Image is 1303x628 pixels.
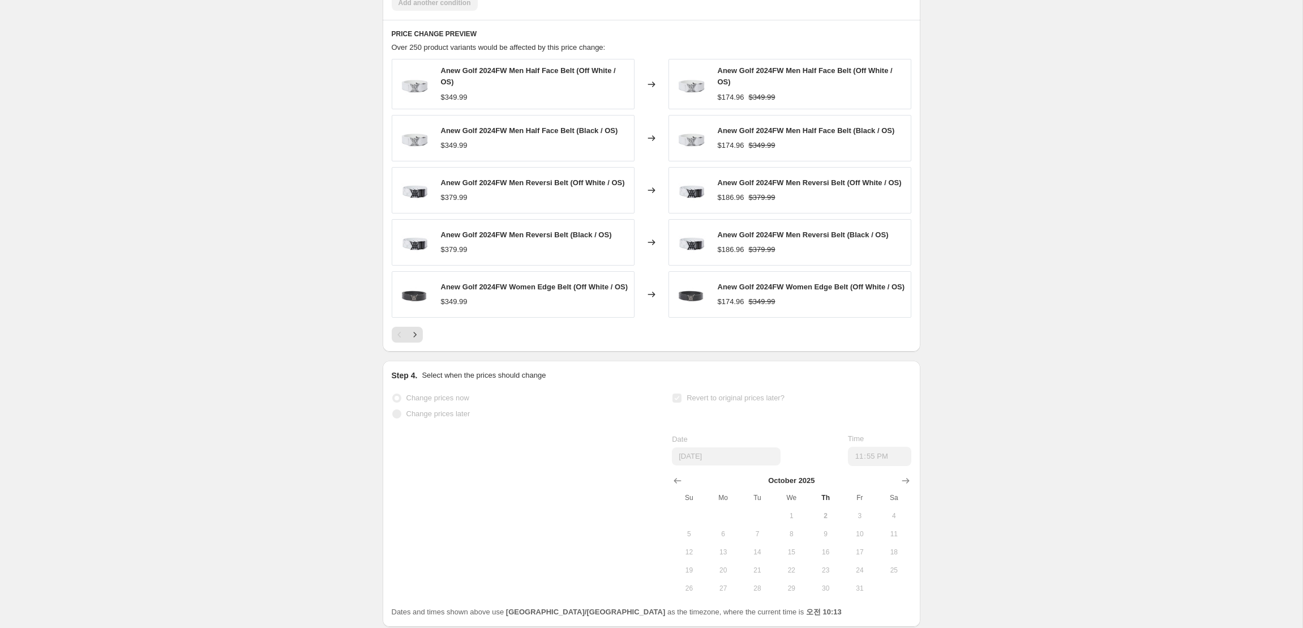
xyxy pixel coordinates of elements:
[813,548,838,557] span: 16
[745,584,770,593] span: 28
[843,561,877,579] button: Friday October 24 2025
[672,543,706,561] button: Sunday October 12 2025
[881,566,906,575] span: 25
[740,579,774,597] button: Tuesday October 28 2025
[779,584,804,593] span: 29
[779,511,804,520] span: 1
[848,434,864,443] span: Time
[398,225,432,259] img: Anew-Golf-2024FW-Men-Reversi-Belt_6_80x.jpg
[847,529,872,539] span: 10
[740,525,774,543] button: Tuesday October 7 2025
[398,121,432,155] img: Anew-Golf-2024FW-Men-Half-Face-Belt_2_80x.jpg
[881,529,906,539] span: 11
[398,277,432,311] img: Anew-Golf-2024FW-Women-Edge-Belt_6_80x.jpg
[406,409,470,418] span: Change prices later
[877,525,911,543] button: Saturday October 11 2025
[806,608,842,616] b: 오전 10:13
[441,66,616,86] span: Anew Golf 2024FW Men Half Face Belt (Off White / OS)
[877,489,911,507] th: Saturday
[749,244,775,255] strike: $379.99
[672,561,706,579] button: Sunday October 19 2025
[774,507,808,525] button: Wednesday October 1 2025
[779,566,804,575] span: 22
[808,507,842,525] button: Today Thursday October 2 2025
[843,579,877,597] button: Friday October 31 2025
[745,529,770,539] span: 7
[711,493,736,502] span: Mo
[718,92,744,103] div: $174.96
[847,548,872,557] span: 17
[406,394,469,402] span: Change prices now
[749,140,775,151] strike: $349.99
[718,126,895,135] span: Anew Golf 2024FW Men Half Face Belt (Black / OS)
[718,244,744,255] div: $186.96
[706,525,740,543] button: Monday October 6 2025
[808,579,842,597] button: Thursday October 30 2025
[711,566,736,575] span: 20
[808,543,842,561] button: Thursday October 16 2025
[740,561,774,579] button: Tuesday October 21 2025
[675,277,709,311] img: Anew-Golf-2024FW-Women-Edge-Belt_6_80x.jpg
[749,296,775,307] strike: $349.99
[718,230,889,239] span: Anew Golf 2024FW Men Reversi Belt (Black / OS)
[392,29,911,39] h6: PRICE CHANGE PREVIEW
[441,140,468,151] div: $349.99
[774,525,808,543] button: Wednesday October 8 2025
[441,92,468,103] div: $349.99
[881,511,906,520] span: 4
[745,548,770,557] span: 14
[847,511,872,520] span: 3
[847,493,872,502] span: Fr
[676,566,701,575] span: 19
[441,192,468,203] div: $379.99
[843,507,877,525] button: Friday October 3 2025
[672,435,687,443] span: Date
[847,584,872,593] span: 31
[676,529,701,539] span: 5
[745,493,770,502] span: Tu
[813,584,838,593] span: 30
[718,66,893,86] span: Anew Golf 2024FW Men Half Face Belt (Off White / OS)
[675,67,709,101] img: Anew-Golf-2024FW-Men-Half-Face-Belt_2_80x.jpg
[740,543,774,561] button: Tuesday October 14 2025
[808,561,842,579] button: Thursday October 23 2025
[881,548,906,557] span: 18
[877,561,911,579] button: Saturday October 25 2025
[711,529,736,539] span: 6
[670,473,685,489] button: Show previous month, September 2025
[774,579,808,597] button: Wednesday October 29 2025
[506,608,665,616] b: [GEOGRAPHIC_DATA]/[GEOGRAPHIC_DATA]
[392,43,606,52] span: Over 250 product variants would be affected by this price change:
[676,584,701,593] span: 26
[676,548,701,557] span: 12
[749,92,775,103] strike: $349.99
[881,493,906,502] span: Sa
[407,327,423,343] button: Next
[676,493,701,502] span: Su
[398,173,432,207] img: Anew-Golf-2024FW-Men-Reversi-Belt_6_80x.jpg
[843,543,877,561] button: Friday October 17 2025
[813,566,838,575] span: 23
[441,126,618,135] span: Anew Golf 2024FW Men Half Face Belt (Black / OS)
[672,525,706,543] button: Sunday October 5 2025
[813,493,838,502] span: Th
[687,394,785,402] span: Revert to original prices later?
[718,192,744,203] div: $186.96
[422,370,546,381] p: Select when the prices should change
[711,548,736,557] span: 13
[808,489,842,507] th: Thursday
[848,447,911,466] input: 12:00
[441,244,468,255] div: $379.99
[672,447,781,465] input: 10/2/2025
[675,173,709,207] img: Anew-Golf-2024FW-Men-Reversi-Belt_6_80x.jpg
[847,566,872,575] span: 24
[441,296,468,307] div: $349.99
[675,121,709,155] img: Anew-Golf-2024FW-Men-Half-Face-Belt_2_80x.jpg
[706,543,740,561] button: Monday October 13 2025
[718,140,744,151] div: $174.96
[808,525,842,543] button: Thursday October 9 2025
[779,493,804,502] span: We
[441,283,628,291] span: Anew Golf 2024FW Women Edge Belt (Off White / OS)
[745,566,770,575] span: 21
[779,548,804,557] span: 15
